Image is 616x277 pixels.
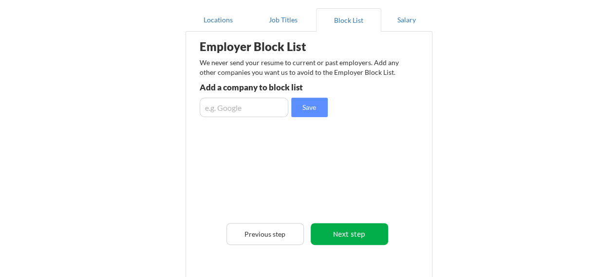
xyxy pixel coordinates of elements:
input: e.g. Google [200,98,288,117]
button: Next step [311,223,388,245]
button: Locations [186,8,251,32]
button: Save [291,98,328,117]
div: We never send your resume to current or past employers. Add any other companies you want us to av... [200,58,405,77]
button: Previous step [226,223,304,245]
button: Job Titles [251,8,316,32]
div: Employer Block List [200,41,353,52]
div: Add a company to block list [200,83,343,91]
button: Salary [381,8,432,32]
button: Block List [316,8,381,32]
